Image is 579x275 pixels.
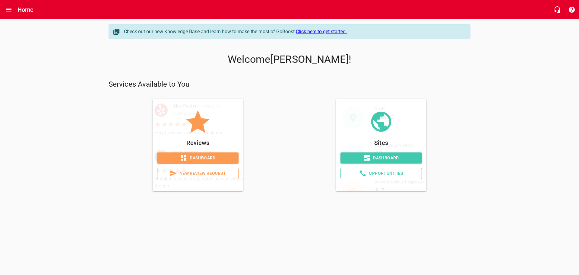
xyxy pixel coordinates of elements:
[340,168,422,179] a: Opportunities
[550,2,565,17] button: Live Chat
[296,29,347,34] a: Click here to get started.
[157,168,239,179] a: New Review Request
[109,80,470,89] p: Services Available to You
[2,2,16,17] button: Open drawer
[109,53,470,66] p: Welcome [PERSON_NAME] !
[124,28,464,35] div: Check out our new Knowledge Base and learn how to make the most of GoBoost.
[162,154,234,162] span: Dashboard
[157,152,239,164] a: Dashboard
[345,154,417,162] span: Dashboard
[565,2,579,17] button: Support Portal
[17,5,34,14] h6: Home
[157,138,239,148] p: Reviews
[340,152,422,164] a: Dashboard
[162,170,233,177] span: New Review Request
[346,170,417,177] span: Opportunities
[340,138,422,148] p: Sites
